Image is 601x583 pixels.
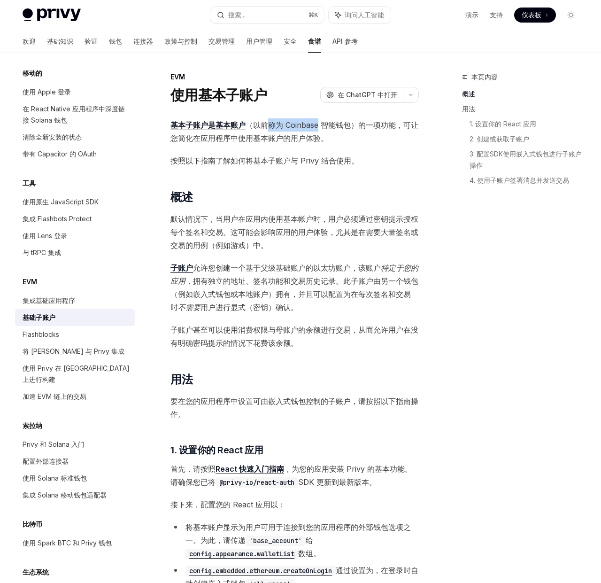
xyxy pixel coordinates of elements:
a: 加速 EVM 链上的交易 [15,388,135,405]
a: 仪表板 [514,8,556,23]
font: 集成基础应用程序 [23,296,75,304]
font: 工具 [23,179,36,187]
font: 给 [306,536,313,545]
a: 政策与控制 [164,30,197,53]
font: EVM [23,278,37,286]
font: ，为您的应用安装 Privy 的基本功能。请确保您已将 [170,464,412,487]
font: 允许您创建一个基于父级基础账户的以太坊账户，该账户 [193,263,381,272]
a: 演示 [465,10,478,20]
font: 集成 Flashbots Protect [23,215,92,223]
a: 使用 Privy 在 [GEOGRAPHIC_DATA] 上进行构建 [15,360,135,388]
font: ⌘ [308,11,314,18]
font: 用户进行显式（密钥）确认。 [200,303,298,312]
button: 切换暗模式 [563,8,578,23]
a: 概述 [462,86,586,101]
font: Flashblocks [23,330,59,338]
font: 子账户 [170,263,193,272]
font: 支持 [490,11,503,19]
font: 使用 Apple 登录 [23,88,71,96]
font: 按照以下指南了解如何将基本子账户与 Privy 结合使用。 [170,156,359,165]
font: 演示 [465,11,478,19]
font: 连接器 [133,37,153,45]
font: 基础知识 [47,37,73,45]
font: 1. 设置你的 React 应用 [170,444,263,456]
a: Privy 和 Solana 入门 [15,436,135,453]
a: 连接器 [133,30,153,53]
font: 加速 EVM 链上的交易 [23,392,86,400]
a: 带有 Capacitor 的 OAuth [15,146,135,163]
a: 集成 Flashbots Protect [15,210,135,227]
font: 使用基本子账户 [170,86,267,103]
font: 基础子账户 [23,313,55,321]
font: 与 tRPC 集成 [23,249,61,257]
font: 通过设置为， [336,566,381,575]
code: config.embedded.ethereum.createOnLogin [185,566,336,576]
font: React 快速入门指南 [216,464,284,474]
button: 在 ChatGPT 中打开 [320,87,403,103]
a: 安全 [284,30,297,53]
font: 询问人工智能 [345,11,384,19]
font: 首先，请按照 [170,464,216,474]
font: Privy 和 Solana 入门 [23,440,85,448]
a: 1. 设置你的 React 应用 [470,117,586,132]
a: 使用 Apple 登录 [15,84,135,101]
font: 数组。 [298,549,321,558]
img: 灯光标志 [23,8,81,22]
a: 食谱 [308,30,321,53]
font: 使用 Spark BTC 和 Privy 钱包 [23,539,112,547]
font: SDK 更新到最新版本。 [298,477,377,487]
a: 子账户 [170,263,193,273]
a: Flashblocks [15,326,135,343]
font: 默认情况下，当用户在应用内使用基本帐户时，用户必须通过密钥提示授权每个签名和交易。这可能会影响应用的用户体验，尤其是在需要大量签名或交易的用例（例如游戏）中。 [170,214,418,250]
font: 欢迎 [23,37,36,45]
a: 钱包 [109,30,122,53]
a: 集成 Solana 移动钱包适配器 [15,487,135,504]
a: 用户管理 [246,30,272,53]
font: 在 ChatGPT 中打开 [338,91,397,99]
font: （以前称为 Coinbase 智能钱包）的一项功能 [246,120,396,130]
font: 用法 [462,105,475,113]
a: 将 [PERSON_NAME] 与 Privy 集成 [15,343,135,360]
a: 使用 Solana 标准钱包 [15,470,135,487]
font: 要在您的应用程序中设置可由嵌入式钱包控制的子账户，请按照以下指南操作。 [170,396,418,419]
a: 集成基础应用程序 [15,292,135,309]
font: 验证 [85,37,98,45]
font: 集成 Solana 移动钱包适配器 [23,491,107,499]
a: config.appearance.walletList [185,549,298,558]
font: 子账户甚至可以使用消费权限与母账户的余额进行交易，从而允许用户在没有明确密码提示的情况下花费该余额。 [170,325,418,348]
a: 基本账户 [216,120,246,130]
a: 清除全新安装的状态 [15,129,135,146]
code: config.appearance.walletList [185,549,298,559]
a: 基本子账户是 [170,120,216,130]
font: API 参考 [332,37,358,45]
font: 用法 [170,373,193,386]
a: 3. 配置SDK使用嵌入式钱包进行子账户操作 [470,147,586,173]
a: 基础子账户 [15,309,135,326]
font: 接下来，配置您的 React 应用以： [170,500,285,509]
font: 在 React Native 应用程序中深度链接 Solana 钱包 [23,105,125,124]
a: 使用 Lens 登录 [15,227,135,244]
button: 询问人工智能 [329,7,391,23]
a: 配置外部连接器 [15,453,135,470]
a: 在 React Native 应用程序中深度链接 Solana 钱包 [15,101,135,129]
a: 2. 创建或获取子账户 [470,132,586,147]
font: 使用 Privy 在 [GEOGRAPHIC_DATA] 上进行构建 [23,364,130,383]
font: 食谱 [308,37,321,45]
font: 政策与控制 [164,37,197,45]
a: 使用原生 JavaScript SDK [15,194,135,210]
a: config.embedded.ethereum.createOnLogin [185,566,336,575]
code: 'base_account' [246,536,306,546]
font: 用户管理 [246,37,272,45]
a: 使用 Spark BTC 和 Privy 钱包 [15,535,135,552]
font: 交易管理 [208,37,235,45]
font: 将 [PERSON_NAME] 与 Privy 集成 [23,347,124,355]
font: 比特币 [23,520,42,528]
a: 欢迎 [23,30,36,53]
font: 配置外部连接器 [23,457,69,465]
font: 使用 Lens 登录 [23,232,67,240]
font: 概述 [462,90,475,98]
font: 使用原生 JavaScript SDK [23,198,99,206]
a: 验证 [85,30,98,53]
